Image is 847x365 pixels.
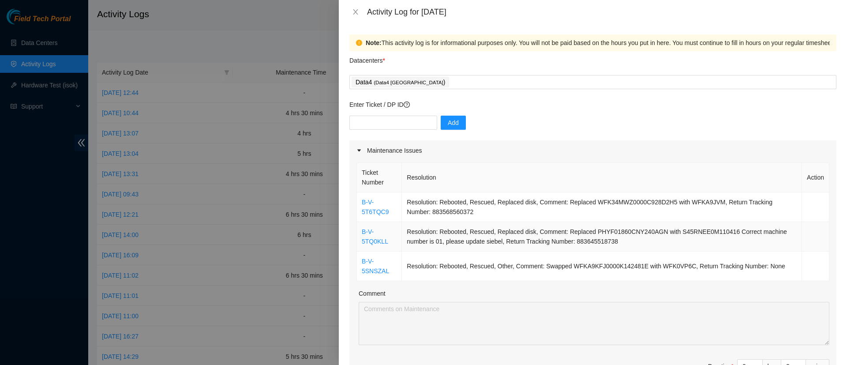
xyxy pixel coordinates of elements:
div: Maintenance Issues [349,140,836,161]
div: Activity Log for [DATE] [367,7,836,17]
p: Datacenters [349,51,385,65]
p: Enter Ticket / DP ID [349,100,836,109]
button: Add [441,116,466,130]
span: close [352,8,359,15]
th: Resolution [402,163,802,192]
span: ( Data4 [GEOGRAPHIC_DATA] [374,80,443,85]
textarea: Comment [359,302,829,345]
td: Resolution: Rebooted, Rescued, Replaced disk, Comment: Replaced PHYF01860CNY240AGN with S45RNEE0M... [402,222,802,252]
a: B-V-5SNSZAL [362,258,389,275]
td: Resolution: Rebooted, Rescued, Replaced disk, Comment: Replaced WFK34MWZ0000C928D2H5 with WFKA9JV... [402,192,802,222]
th: Action [802,163,829,192]
th: Ticket Number [357,163,402,192]
td: Resolution: Rebooted, Rescued, Other, Comment: Swapped WFKA9KFJ0000K142481E with WFK0VP6C, Return... [402,252,802,281]
a: B-V-5TQ0KLL [362,228,388,245]
p: Data4 ) [356,77,445,87]
span: Add [448,118,459,128]
label: Comment [359,289,386,298]
span: question-circle [404,102,410,108]
a: B-V-5T6TQC9 [362,199,389,215]
span: exclamation-circle [356,40,362,46]
button: Close [349,8,362,16]
strong: Note: [366,38,382,48]
span: caret-right [356,148,362,153]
